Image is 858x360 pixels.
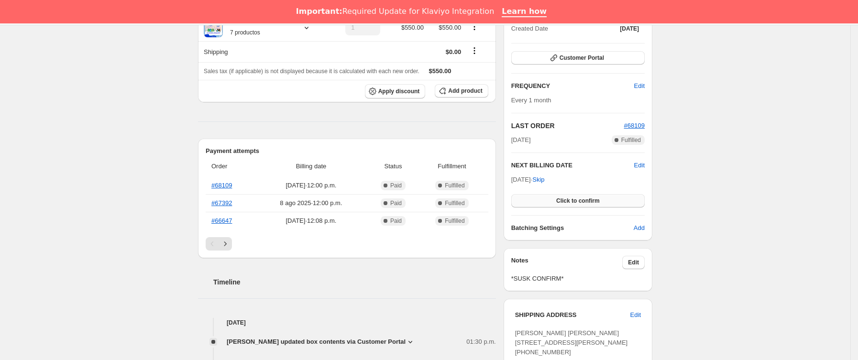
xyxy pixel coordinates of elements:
[511,97,551,104] span: Every 1 month
[445,182,464,189] span: Fulfilled
[511,121,624,131] h2: LAST ORDER
[511,274,645,284] span: *SUSK CONFIRM*
[634,161,645,170] button: Edit
[515,329,628,356] span: [PERSON_NAME] [PERSON_NAME][STREET_ADDRESS][PERSON_NAME] [PHONE_NUMBER]
[223,18,294,37] div: Plan Héroe $550/mes -
[206,146,488,156] h2: Payment attempts
[620,25,639,33] span: [DATE]
[621,136,641,144] span: Fulfilled
[445,217,464,225] span: Fulfilled
[511,51,645,65] button: Customer Portal
[511,135,531,145] span: [DATE]
[634,223,645,233] span: Add
[371,162,416,171] span: Status
[365,84,426,98] button: Apply discount
[230,29,260,36] small: 7 productos
[257,198,365,208] span: 8 ago 2025 · 12:00 p.m.
[257,162,365,171] span: Billing date
[448,87,482,95] span: Add product
[227,337,406,347] span: [PERSON_NAME] updated box contents via Customer Portal
[445,199,464,207] span: Fulfilled
[227,337,415,347] button: [PERSON_NAME] updated box contents via Customer Portal
[206,237,488,251] nav: Paginación
[622,256,645,269] button: Edit
[257,181,365,190] span: [DATE] · 12:00 p.m.
[213,277,496,287] h2: Timeline
[466,337,495,347] span: 01:30 p.m.
[624,122,645,129] a: #68109
[211,199,232,207] a: #67392
[532,175,544,185] span: Skip
[511,256,623,269] h3: Notes
[467,22,482,32] button: Product actions
[401,24,424,31] span: $550.00
[560,54,604,62] span: Customer Portal
[624,121,645,131] button: #68109
[198,318,496,327] h4: [DATE]
[511,24,548,33] span: Created Date
[511,176,545,183] span: [DATE] ·
[511,161,634,170] h2: NEXT BILLING DATE
[511,81,634,91] h2: FREQUENCY
[628,220,650,236] button: Add
[634,81,645,91] span: Edit
[429,67,451,75] span: $550.00
[515,310,630,320] h3: SHIPPING ADDRESS
[446,48,462,55] span: $0.00
[625,307,647,323] button: Edit
[630,310,641,320] span: Edit
[628,78,650,94] button: Edit
[198,41,329,62] th: Shipping
[421,162,482,171] span: Fulfillment
[467,45,482,56] button: Shipping actions
[527,172,550,187] button: Skip
[390,199,402,207] span: Paid
[390,217,402,225] span: Paid
[296,7,494,16] div: Required Update for Klaviyo Integration
[206,156,254,177] th: Order
[614,22,645,35] button: [DATE]
[257,216,365,226] span: [DATE] · 12:08 p.m.
[511,194,645,207] button: Click to confirm
[378,87,420,95] span: Apply discount
[296,7,342,16] b: Important:
[502,7,547,17] a: Learn how
[390,182,402,189] span: Paid
[628,259,639,266] span: Edit
[439,24,461,31] span: $550.00
[219,237,232,251] button: Siguiente
[204,68,419,75] span: Sales tax (if applicable) is not displayed because it is calculated with each new order.
[211,217,232,224] a: #66647
[511,223,634,233] h6: Batching Settings
[211,182,232,189] a: #68109
[556,197,600,205] span: Click to confirm
[435,84,488,98] button: Add product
